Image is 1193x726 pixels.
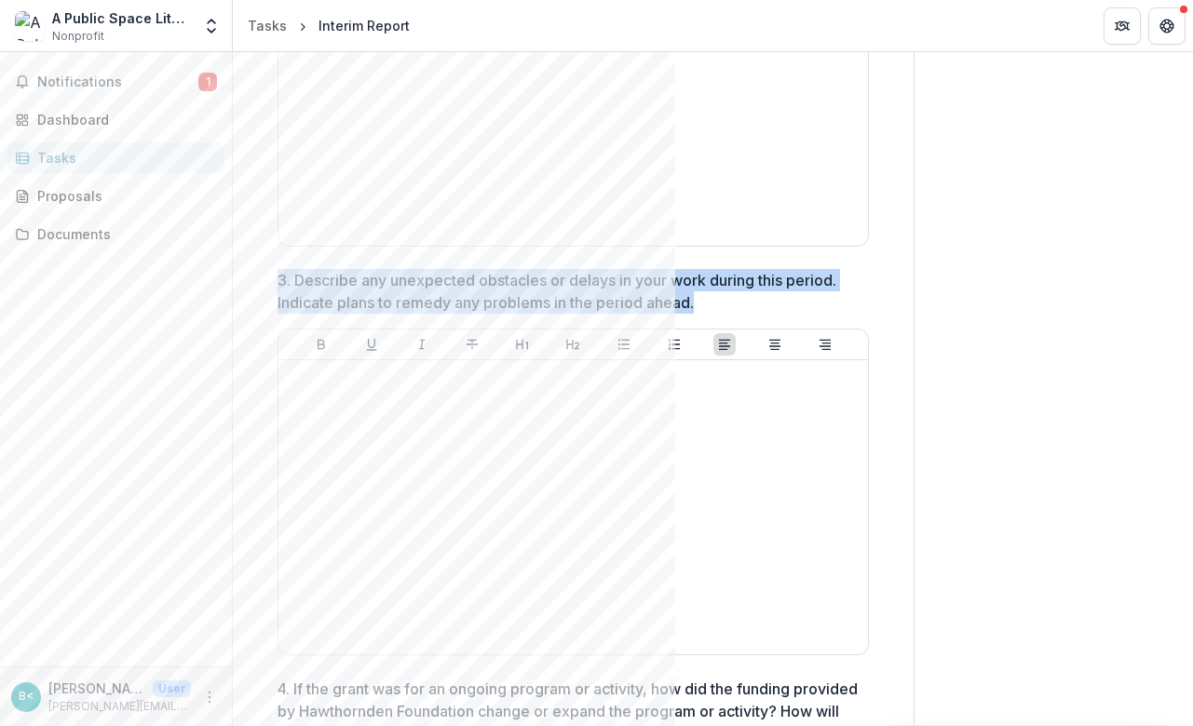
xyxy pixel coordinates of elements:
img: A Public Space Literary Projects Inc. [15,11,45,41]
a: Proposals [7,181,224,211]
button: Notifications1 [7,67,224,97]
span: Nonprofit [52,28,104,45]
button: Align Right [814,333,836,356]
p: User [153,680,191,697]
div: Tasks [248,16,287,35]
button: Bullet List [613,333,635,356]
div: Dashboard [37,110,210,129]
p: 3. Describe any unexpected obstacles or delays in your work during this period. Indicate plans to... [278,269,858,314]
button: Get Help [1148,7,1186,45]
button: Align Center [764,333,786,356]
p: [PERSON_NAME][EMAIL_ADDRESS][DOMAIN_NAME] [48,698,191,715]
div: Tasks [37,148,210,168]
div: Documents [37,224,210,244]
button: More [198,686,221,708]
div: Proposals [37,186,210,206]
button: Bold [310,333,332,356]
button: Heading 1 [511,333,534,356]
span: Notifications [37,74,198,90]
p: [PERSON_NAME] <[PERSON_NAME][EMAIL_ADDRESS][DOMAIN_NAME]> [48,679,145,698]
button: Partners [1104,7,1141,45]
div: Interim Report [319,16,410,35]
button: Italicize [411,333,433,356]
button: Strike [461,333,483,356]
button: Heading 2 [562,333,584,356]
a: Tasks [7,142,224,173]
span: 1 [198,73,217,91]
button: Open entity switcher [198,7,224,45]
button: Underline [360,333,383,356]
a: Dashboard [7,104,224,135]
nav: breadcrumb [240,12,417,39]
button: Align Left [713,333,736,356]
button: Ordered List [663,333,685,356]
a: Documents [7,219,224,249]
div: Brigid Hughes <brigid@apublicspace.org> [19,691,34,703]
div: A Public Space Literary Projects Inc. [52,8,191,28]
a: Tasks [240,12,294,39]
